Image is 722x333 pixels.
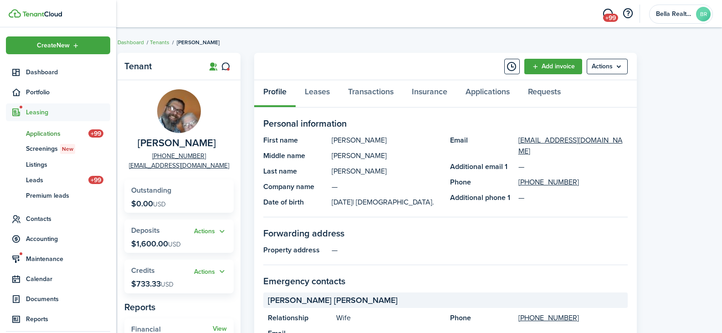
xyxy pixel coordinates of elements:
[6,188,110,203] a: Premium leads
[450,192,514,203] panel-main-title: Additional phone 1
[26,87,110,97] span: Portfolio
[168,240,181,249] span: USD
[131,225,160,236] span: Deposits
[587,59,628,74] button: Open menu
[194,226,227,237] button: Actions
[450,177,514,188] panel-main-title: Phone
[26,214,110,224] span: Contacts
[450,313,514,323] panel-main-title: Phone
[263,150,327,161] panel-main-title: Middle name
[129,161,229,170] a: [EMAIL_ADDRESS][DOMAIN_NAME]
[26,67,110,77] span: Dashboard
[194,266,227,277] button: Actions
[150,38,169,46] a: Tenants
[332,166,441,177] panel-main-description: [PERSON_NAME]
[26,144,110,154] span: Screenings
[268,313,332,323] panel-main-title: Relationship
[177,38,220,46] span: [PERSON_NAME]
[263,166,327,177] panel-main-title: Last name
[157,89,201,133] img: Steve Stastny
[518,177,579,188] a: [PHONE_NUMBER]
[518,135,628,157] a: [EMAIL_ADDRESS][DOMAIN_NAME]
[37,42,70,49] span: Create New
[263,245,327,256] panel-main-title: Property address
[587,59,628,74] menu-btn: Actions
[656,11,692,17] span: Bella Realty Group Property Management
[332,245,628,256] panel-main-description: —
[213,325,227,333] a: View
[296,80,339,108] a: Leases
[263,117,628,130] panel-main-section-title: Personal information
[524,59,582,74] a: Add invoice
[153,200,166,209] span: USD
[124,61,197,72] panel-main-title: Tenant
[504,59,520,74] button: Timeline
[26,254,110,264] span: Maintenance
[696,7,711,21] avatar-text: BR
[131,239,181,248] p: $1,600.00
[88,176,103,184] span: +99
[131,199,166,208] p: $0.00
[26,314,110,324] span: Reports
[88,129,103,138] span: +99
[161,280,174,289] span: USD
[131,185,171,195] span: Outstanding
[6,157,110,172] a: Listings
[263,181,327,192] panel-main-title: Company name
[336,313,441,323] panel-main-description: Wife
[450,161,514,172] panel-main-title: Additional email 1
[263,226,628,240] panel-main-section-title: Forwarding address
[6,172,110,188] a: Leads+99
[332,197,441,208] panel-main-description: [DATE]
[620,6,635,21] button: Open resource center
[518,313,579,323] a: [PHONE_NUMBER]
[138,138,216,149] span: Steve Stastny
[263,135,327,146] panel-main-title: First name
[9,9,21,18] img: TenantCloud
[332,135,441,146] panel-main-description: [PERSON_NAME]
[450,135,514,157] panel-main-title: Email
[263,197,327,208] panel-main-title: Date of birth
[26,274,110,284] span: Calendar
[26,108,110,117] span: Leasing
[519,80,570,108] a: Requests
[6,36,110,54] button: Open menu
[26,129,88,138] span: Applications
[6,141,110,157] a: ScreeningsNew
[152,151,206,161] a: [PHONE_NUMBER]
[26,175,88,185] span: Leads
[26,160,110,169] span: Listings
[268,294,398,307] span: [PERSON_NAME] [PERSON_NAME]
[353,197,434,207] span: | [DEMOGRAPHIC_DATA].
[131,265,155,276] span: Credits
[263,274,628,288] panel-main-section-title: Emergency contacts
[124,300,234,314] panel-main-subtitle: Reports
[6,310,110,328] a: Reports
[599,2,616,26] a: Messaging
[332,150,441,161] panel-main-description: [PERSON_NAME]
[194,226,227,237] button: Open menu
[194,266,227,277] button: Open menu
[62,145,73,153] span: New
[22,11,62,17] img: TenantCloud
[118,38,144,46] a: Dashboard
[26,234,110,244] span: Accounting
[339,80,403,108] a: Transactions
[26,191,110,200] span: Premium leads
[603,14,618,22] span: +99
[403,80,456,108] a: Insurance
[332,181,441,192] panel-main-description: —
[456,80,519,108] a: Applications
[6,63,110,81] a: Dashboard
[26,294,110,304] span: Documents
[6,126,110,141] a: Applications+99
[131,279,174,288] p: $733.33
